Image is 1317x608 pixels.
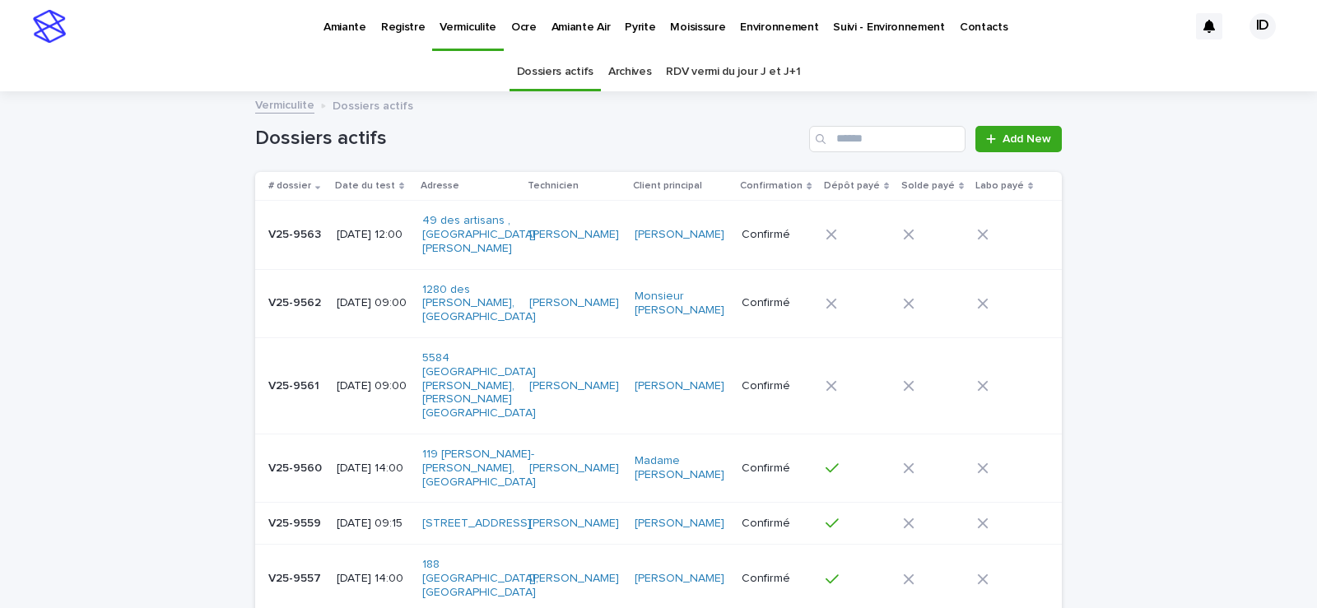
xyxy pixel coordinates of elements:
[742,517,812,531] p: Confirmé
[529,462,619,476] a: [PERSON_NAME]
[742,379,812,393] p: Confirmé
[528,177,579,195] p: Technicien
[335,177,395,195] p: Date du test
[255,127,803,151] h1: Dossiers actifs
[529,572,619,586] a: [PERSON_NAME]
[255,337,1062,434] tr: V25-9561V25-9561 [DATE] 09:005584 [GEOGRAPHIC_DATA][PERSON_NAME], [PERSON_NAME][GEOGRAPHIC_DATA] ...
[635,572,724,586] a: [PERSON_NAME]
[529,228,619,242] a: [PERSON_NAME]
[975,126,1062,152] a: Add New
[422,351,536,420] a: 5584 [GEOGRAPHIC_DATA][PERSON_NAME], [PERSON_NAME][GEOGRAPHIC_DATA]
[333,95,413,114] p: Dossiers actifs
[1250,13,1276,39] div: ID
[824,177,880,195] p: Dépôt payé
[740,177,803,195] p: Confirmation
[742,462,812,476] p: Confirmé
[422,558,538,599] a: 188 [GEOGRAPHIC_DATA], [GEOGRAPHIC_DATA]
[635,290,726,318] a: Monsieur [PERSON_NAME]
[529,517,619,531] a: [PERSON_NAME]
[422,283,536,324] a: 1280 des [PERSON_NAME], [GEOGRAPHIC_DATA]
[635,228,724,242] a: [PERSON_NAME]
[337,228,409,242] p: [DATE] 12:00
[268,376,323,393] p: V25-9561
[268,569,324,586] p: V25-9557
[1003,133,1051,145] span: Add New
[529,379,619,393] a: [PERSON_NAME]
[337,379,409,393] p: [DATE] 09:00
[255,434,1062,502] tr: V25-9560V25-9560 [DATE] 14:00119 [PERSON_NAME]-[PERSON_NAME], [GEOGRAPHIC_DATA] [PERSON_NAME] Mad...
[635,454,726,482] a: Madame [PERSON_NAME]
[529,296,619,310] a: [PERSON_NAME]
[517,53,593,91] a: Dossiers actifs
[901,177,955,195] p: Solde payé
[422,517,531,531] a: [STREET_ADDRESS]
[809,126,966,152] input: Search
[337,462,409,476] p: [DATE] 14:00
[268,293,324,310] p: V25-9562
[742,296,812,310] p: Confirmé
[33,10,66,43] img: stacker-logo-s-only.png
[421,177,459,195] p: Adresse
[422,448,536,489] a: 119 [PERSON_NAME]-[PERSON_NAME], [GEOGRAPHIC_DATA]
[742,228,812,242] p: Confirmé
[608,53,652,91] a: Archives
[268,458,325,476] p: V25-9560
[337,572,409,586] p: [DATE] 14:00
[422,214,536,255] a: 49 des artisans , [GEOGRAPHIC_DATA][PERSON_NAME]
[633,177,702,195] p: Client principal
[975,177,1024,195] p: Labo payé
[268,225,324,242] p: V25-9563
[268,513,324,531] p: V25-9559
[255,201,1062,269] tr: V25-9563V25-9563 [DATE] 12:0049 des artisans , [GEOGRAPHIC_DATA][PERSON_NAME] [PERSON_NAME] [PERS...
[635,379,724,393] a: [PERSON_NAME]
[742,572,812,586] p: Confirmé
[255,503,1062,545] tr: V25-9559V25-9559 [DATE] 09:15[STREET_ADDRESS] [PERSON_NAME] [PERSON_NAME] Confirmé
[255,95,314,114] a: Vermiculite
[666,53,800,91] a: RDV vermi du jour J et J+1
[635,517,724,531] a: [PERSON_NAME]
[337,517,409,531] p: [DATE] 09:15
[268,177,311,195] p: # dossier
[337,296,409,310] p: [DATE] 09:00
[255,269,1062,337] tr: V25-9562V25-9562 [DATE] 09:001280 des [PERSON_NAME], [GEOGRAPHIC_DATA] [PERSON_NAME] Monsieur [PE...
